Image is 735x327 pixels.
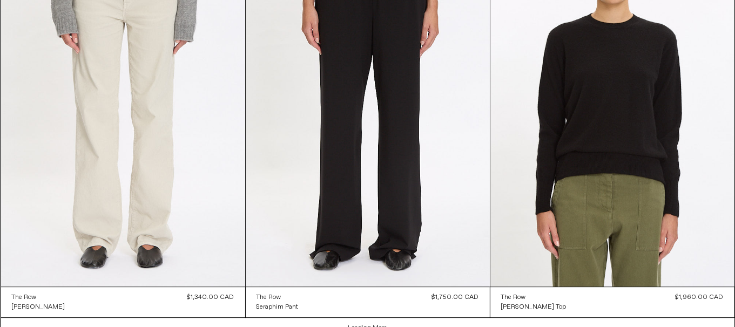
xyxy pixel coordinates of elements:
[12,292,65,302] a: The Row
[432,292,479,302] div: $1,750.00 CAD
[257,292,299,302] a: The Row
[676,292,724,302] div: $1,960.00 CAD
[12,303,65,312] div: [PERSON_NAME]
[12,302,65,312] a: [PERSON_NAME]
[187,292,234,302] div: $1,340.00 CAD
[12,293,37,302] div: The Row
[501,292,567,302] a: The Row
[257,302,299,312] a: Seraphim Pant
[257,303,299,312] div: Seraphim Pant
[501,302,567,312] a: [PERSON_NAME] Top
[501,303,567,312] div: [PERSON_NAME] Top
[501,293,526,302] div: The Row
[257,293,281,302] div: The Row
